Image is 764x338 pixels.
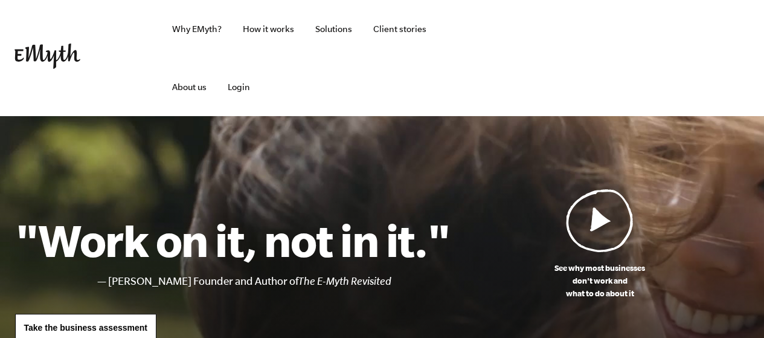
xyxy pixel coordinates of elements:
h1: "Work on it, not in it." [15,213,451,267]
a: Login [218,58,260,116]
a: See why most businessesdon't work andwhat to do about it [451,189,750,300]
img: EMyth [14,44,80,69]
iframe: Chat Widget [704,280,764,338]
iframe: Embedded CTA [623,45,750,71]
p: See why most businesses don't work and what to do about it [451,262,750,300]
div: Widget συνομιλίας [704,280,764,338]
a: About us [162,58,216,116]
li: [PERSON_NAME] Founder and Author of [108,273,451,290]
i: The E-Myth Revisited [298,275,391,287]
span: Take the business assessment [24,323,147,333]
img: Play Video [566,189,634,252]
iframe: Embedded CTA [490,45,617,71]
